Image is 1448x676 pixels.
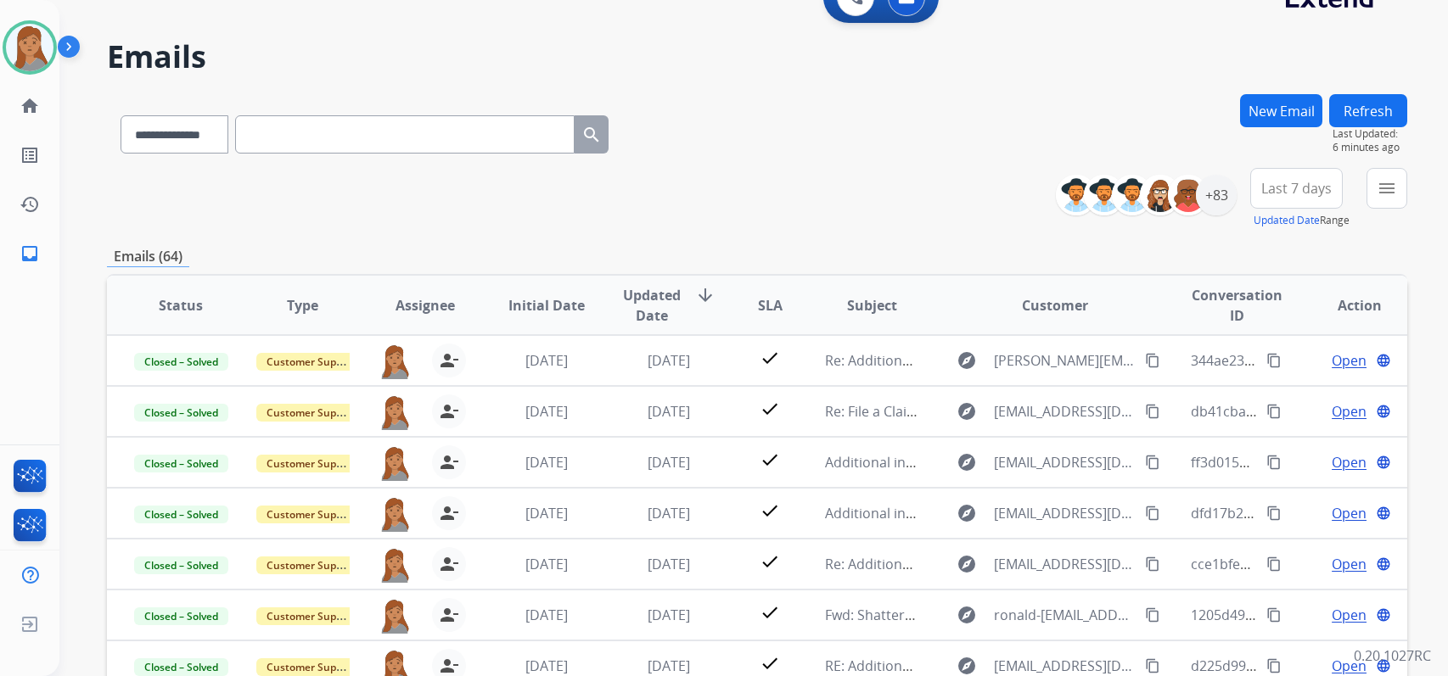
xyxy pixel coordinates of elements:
mat-icon: person_remove [439,554,459,574]
mat-icon: person_remove [439,452,459,472]
span: Type [287,295,318,316]
mat-icon: arrow_downward [695,285,716,305]
mat-icon: content_copy [1266,353,1282,368]
span: Closed – Solved [134,607,228,625]
span: [EMAIL_ADDRESS][DOMAIN_NAME] [994,401,1135,422]
p: Emails (64) [107,246,189,267]
mat-icon: history [20,194,40,215]
span: Open [1332,656,1367,676]
mat-icon: content_copy [1145,353,1160,368]
span: [DATE] [648,555,690,573]
span: Re: File a Claim [825,402,919,421]
mat-icon: language [1376,658,1391,673]
button: New Email [1240,94,1322,127]
mat-icon: content_copy [1266,607,1282,623]
span: [DATE] [648,402,690,421]
span: 6 minutes ago [1333,141,1407,154]
mat-icon: check [760,500,780,521]
span: Open [1332,554,1367,574]
span: Assignee [396,295,455,316]
span: Closed – Solved [134,353,228,371]
mat-icon: person_remove [439,350,459,371]
span: Closed – Solved [134,455,228,472]
span: Closed – Solved [134,556,228,574]
div: +83 [1196,175,1237,215]
span: [DATE] [525,606,568,624]
span: [DATE] [525,351,568,370]
mat-icon: language [1376,607,1391,623]
span: Last Updated: [1333,127,1407,141]
mat-icon: check [760,653,780,673]
span: Additional information [825,453,970,472]
span: Customer Support [256,607,367,625]
mat-icon: check [760,348,780,368]
span: Closed – Solved [134,658,228,676]
span: Conversation ID [1191,285,1285,326]
span: Additional information [825,504,970,522]
span: Customer Support [256,658,367,676]
mat-icon: check [760,551,780,572]
p: 0.20.1027RC [1354,645,1431,666]
span: Customer Support [256,353,367,371]
span: Updated Date [621,285,682,326]
mat-icon: person_remove [439,605,459,625]
mat-icon: list_alt [20,145,40,165]
img: avatar [6,24,53,71]
mat-icon: content_copy [1145,506,1160,521]
mat-icon: language [1376,404,1391,419]
span: [DATE] [648,606,690,624]
span: Customer Support [256,404,367,422]
span: cce1bfe8-0fae-4d78-8cc9-108d9171cf18 [1191,555,1440,573]
mat-icon: explore [957,554,977,574]
span: Initial Date [508,295,585,316]
button: Last 7 days [1250,168,1343,209]
span: [DATE] [525,555,568,573]
mat-icon: content_copy [1145,658,1160,673]
mat-icon: explore [957,452,977,472]
span: [DATE] [525,656,568,675]
span: Open [1332,605,1367,625]
span: Range [1254,213,1350,227]
span: Open [1332,503,1367,523]
mat-icon: content_copy [1266,506,1282,521]
mat-icon: language [1376,506,1391,521]
span: Fwd: Shattered Mirror Order # 459502594 [825,606,1092,624]
span: [DATE] [648,351,690,370]
mat-icon: check [760,450,780,470]
h2: Emails [107,40,1407,74]
span: [PERSON_NAME][EMAIL_ADDRESS][PERSON_NAME][DOMAIN_NAME] [994,350,1135,371]
span: Open [1332,401,1367,422]
img: agent-avatar [378,598,412,634]
span: Customer Support [256,455,367,472]
mat-icon: content_copy [1266,556,1282,572]
span: Customer Support [256,556,367,574]
span: SLA [758,295,783,316]
span: [DATE] [525,453,568,472]
span: RE: Additional information [825,656,993,675]
mat-icon: inbox [20,243,40,264]
mat-icon: person_remove [439,401,459,422]
span: Subject [847,295,897,316]
img: agent-avatar [378,344,412,379]
th: Action [1285,276,1407,335]
mat-icon: content_copy [1145,404,1160,419]
mat-icon: check [760,602,780,623]
mat-icon: explore [957,401,977,422]
mat-icon: content_copy [1266,658,1282,673]
mat-icon: explore [957,656,977,676]
mat-icon: language [1376,353,1391,368]
mat-icon: explore [957,503,977,523]
span: [DATE] [648,656,690,675]
img: agent-avatar [378,445,412,481]
span: Re: Additional information [825,555,993,573]
mat-icon: content_copy [1145,455,1160,470]
mat-icon: content_copy [1145,556,1160,572]
mat-icon: menu [1377,178,1397,198]
img: agent-avatar [378,496,412,532]
span: [EMAIL_ADDRESS][DOMAIN_NAME] [994,503,1135,523]
mat-icon: search [581,125,602,145]
mat-icon: content_copy [1145,607,1160,623]
button: Refresh [1329,94,1407,127]
button: Updated Date [1254,214,1320,227]
span: Customer [1022,295,1088,316]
